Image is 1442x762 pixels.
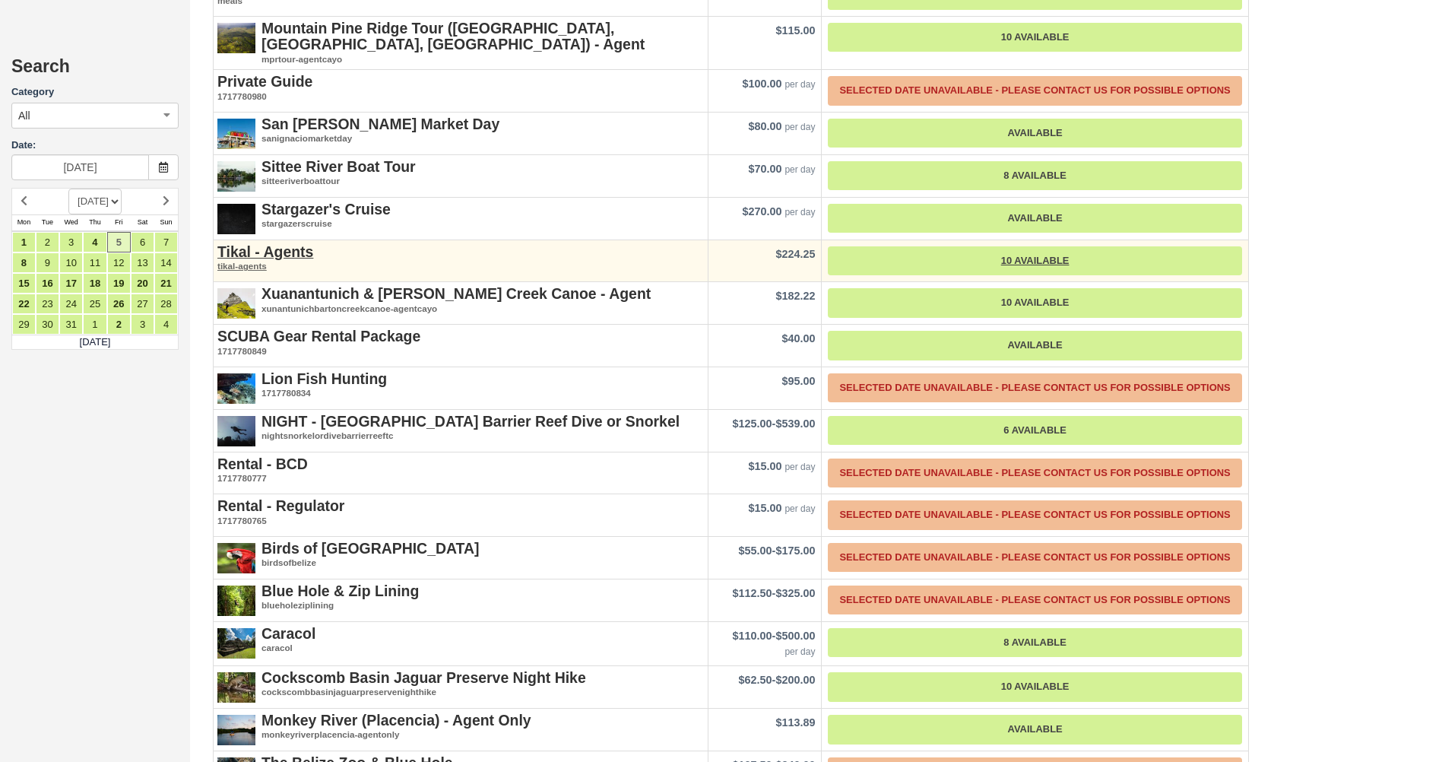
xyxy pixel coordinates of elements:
em: xunantunichbartoncreekcanoe-agentcayo [217,303,704,316]
a: 2 [107,314,131,335]
a: 12 [107,252,131,273]
em: per day [784,646,815,657]
span: All [18,108,30,123]
a: 10 Available [828,288,1241,318]
img: S282-1 [217,21,255,59]
strong: Stargazer's Cruise [261,201,391,217]
th: Wed [59,214,83,231]
a: 4 [154,314,178,335]
a: 14 [154,252,178,273]
a: 1 [83,314,106,335]
a: 6 [131,232,154,252]
a: Rental - BCD1717780777 [217,456,704,485]
img: S102-1 [217,583,255,621]
strong: San [PERSON_NAME] Market Day [261,116,499,132]
button: All [11,103,179,129]
a: Xuanantunich & [PERSON_NAME] Creek Canoe - Agentxunantunichbartoncreekcanoe-agentcayo [217,286,704,315]
a: 13 [131,252,154,273]
span: $539.00 [775,418,815,430]
strong: Cockscomb Basin Jaguar Preserve Night Hike [261,669,586,686]
em: 1717780849 [217,345,704,358]
label: Category [11,85,179,100]
a: Stargazer's Cruisestargazerscruise [217,202,704,230]
em: nightsnorkelordivebarrierreeftc [217,430,704,443]
em: sanignaciomarketday [217,132,704,145]
img: S280-1 [217,286,255,324]
h2: Search [11,57,179,85]
label: Date: [11,138,179,153]
th: Sat [131,214,154,231]
em: caracol [217,642,704,655]
strong: Rental - BCD [217,456,308,472]
span: $224.25 [775,248,815,260]
span: $95.00 [781,375,815,387]
a: 24 [59,294,83,314]
img: S163-1 [217,116,255,154]
strong: NIGHT - [GEOGRAPHIC_DATA] Barrier Reef Dive or Snorkel [261,413,680,430]
span: - [739,545,816,557]
th: Fri [107,214,131,231]
strong: SCUBA Gear Rental Package [217,328,420,344]
a: 10 [59,252,83,273]
em: per day [784,164,815,175]
a: Selected Date Unavailable - Please contact us for possible options [828,76,1241,106]
th: Sun [154,214,178,231]
span: $270.00 [742,205,781,217]
span: $15.00 [748,460,781,472]
span: - [739,674,816,686]
a: Mountain Pine Ridge Tour ([GEOGRAPHIC_DATA], [GEOGRAPHIC_DATA], [GEOGRAPHIC_DATA]) - Agentmprtour... [217,21,704,65]
a: 20 [131,273,154,294]
em: 1717780765 [217,515,704,528]
strong: Blue Hole & Zip Lining [261,583,419,599]
span: $80.00 [748,120,781,132]
a: 10 Available [828,23,1241,52]
span: $200.00 [775,674,815,686]
em: birdsofbelize [217,557,704,570]
em: sitteeriverboattour [217,175,704,188]
em: 1717780834 [217,387,704,400]
span: $115.00 [775,24,815,37]
span: $113.89 [775,716,815,729]
span: - [733,418,816,430]
a: 10 Available [828,672,1241,702]
span: $182.22 [775,290,815,302]
em: tikal-agents [217,260,704,273]
a: Private Guide1717780980 [217,74,704,103]
a: SCUBA Gear Rental Package1717780849 [217,329,704,357]
a: Tikal - Agentstikal-agents [217,244,704,273]
img: S297-1 [217,414,255,452]
a: Available [828,331,1241,360]
span: $15.00 [748,502,781,514]
span: $500.00 [775,630,815,642]
img: S154-1 [217,626,255,664]
span: $175.00 [775,545,815,557]
img: S308-1 [217,202,255,240]
a: 31 [59,314,83,335]
a: 3 [59,232,83,252]
a: 29 [12,314,36,335]
span: $100.00 [742,78,781,90]
span: $70.00 [748,163,781,175]
span: $110.00 [733,630,772,642]
strong: Tikal - Agents [217,243,313,260]
span: $125.00 [733,418,772,430]
a: 8 Available [828,628,1241,658]
a: Selected Date Unavailable - Please contact us for possible options [828,586,1241,615]
a: 25 [83,294,106,314]
em: per day [784,207,815,217]
span: $112.50 [733,587,772,599]
a: Cockscomb Basin Jaguar Preserve Night Hikecockscombbasinjaguarpreservenighthike [217,670,704,699]
a: 8 Available [828,161,1241,191]
span: - [733,587,816,599]
th: Thu [83,214,106,231]
a: Monkey River (Placencia) - Agent Onlymonkeyriverplacencia-agentonly [217,713,704,741]
a: 22 [12,294,36,314]
a: 16 [36,273,59,294]
a: Selected Date Unavailable - Please contact us for possible options [828,543,1241,573]
em: 1717780980 [217,90,704,103]
a: Birds of [GEOGRAPHIC_DATA]birdsofbelize [217,541,704,570]
a: Available [828,715,1241,745]
em: per day [784,462,815,472]
span: $62.50 [739,674,772,686]
em: 1717780777 [217,472,704,485]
